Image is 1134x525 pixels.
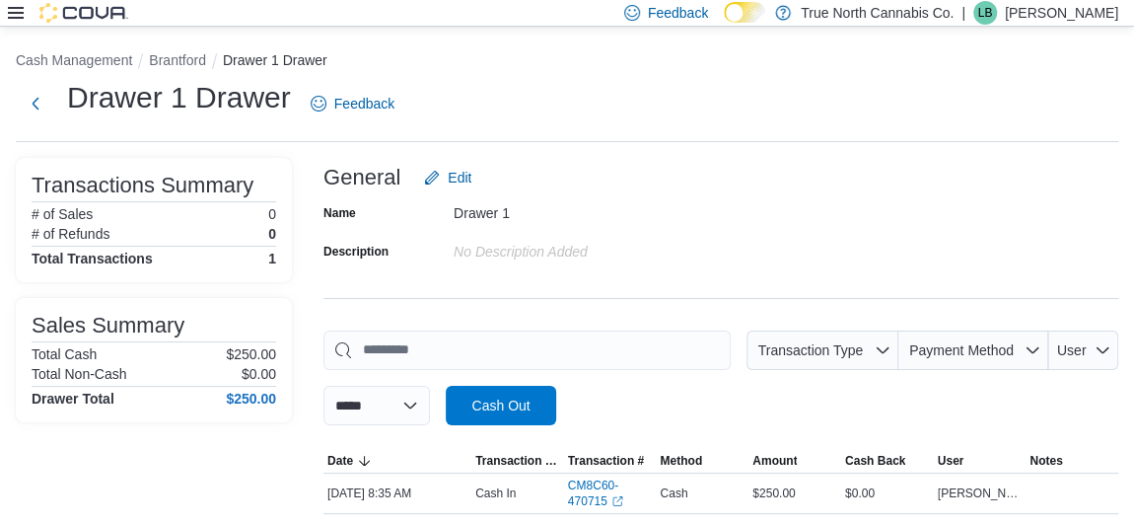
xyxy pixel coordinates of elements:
[938,453,964,469] span: User
[564,449,657,473] button: Transaction #
[32,346,97,362] h6: Total Cash
[1005,1,1118,25] p: [PERSON_NAME]
[938,486,1023,501] span: [PERSON_NAME]
[323,205,356,221] label: Name
[303,84,402,123] a: Feedback
[16,84,55,123] button: Next
[1029,453,1062,469] span: Notes
[1048,331,1118,370] button: User
[746,331,898,370] button: Transaction Type
[32,314,184,337] h3: Sales Summary
[973,1,997,25] div: Lori Burns
[39,3,128,23] img: Cova
[724,23,725,24] span: Dark Mode
[268,226,276,242] p: 0
[660,453,702,469] span: Method
[748,449,841,473] button: Amount
[961,1,965,25] p: |
[660,486,687,501] span: Cash
[416,158,479,197] button: Edit
[32,206,93,222] h6: # of Sales
[67,78,291,117] h1: Drawer 1 Drawer
[934,449,1027,473] button: User
[454,236,718,260] div: No Description added
[223,52,327,68] button: Drawer 1 Drawer
[268,251,276,266] h4: 1
[448,168,471,187] span: Edit
[656,449,748,473] button: Method
[334,94,394,113] span: Feedback
[752,453,797,469] span: Amount
[475,453,560,469] span: Transaction Type
[323,449,471,473] button: Date
[242,366,276,382] p: $0.00
[32,226,109,242] h6: # of Refunds
[16,52,132,68] button: Cash Management
[323,482,471,505] div: [DATE] 8:35 AM
[323,331,731,370] input: This is a search bar. As you type, the results lower in the page will automatically filter.
[323,166,400,189] h3: General
[226,391,276,407] h4: $250.00
[475,486,516,501] p: Cash In
[16,50,1118,74] nav: An example of EuiBreadcrumbs
[1026,449,1118,473] button: Notes
[32,174,253,197] h3: Transactions Summary
[978,1,993,25] span: LB
[845,453,905,469] span: Cash Back
[32,366,127,382] h6: Total Non-Cash
[898,331,1048,370] button: Payment Method
[327,453,353,469] span: Date
[648,3,708,23] span: Feedback
[801,1,954,25] p: True North Cannabis Co.
[758,342,864,358] span: Transaction Type
[471,396,530,415] span: Cash Out
[909,342,1014,358] span: Payment Method
[568,478,653,509] a: CM8C60-470715External link
[268,206,276,222] p: 0
[32,251,153,266] h4: Total Transactions
[568,453,644,469] span: Transaction #
[446,386,556,425] button: Cash Out
[611,495,623,507] svg: External link
[226,346,276,362] p: $250.00
[1057,342,1087,358] span: User
[149,52,206,68] button: Brantford
[454,197,718,221] div: Drawer 1
[32,391,114,407] h4: Drawer Total
[724,2,765,23] input: Dark Mode
[471,449,564,473] button: Transaction Type
[841,482,934,505] div: $0.00
[841,449,934,473] button: Cash Back
[752,486,795,501] span: $250.00
[323,244,389,260] label: Description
